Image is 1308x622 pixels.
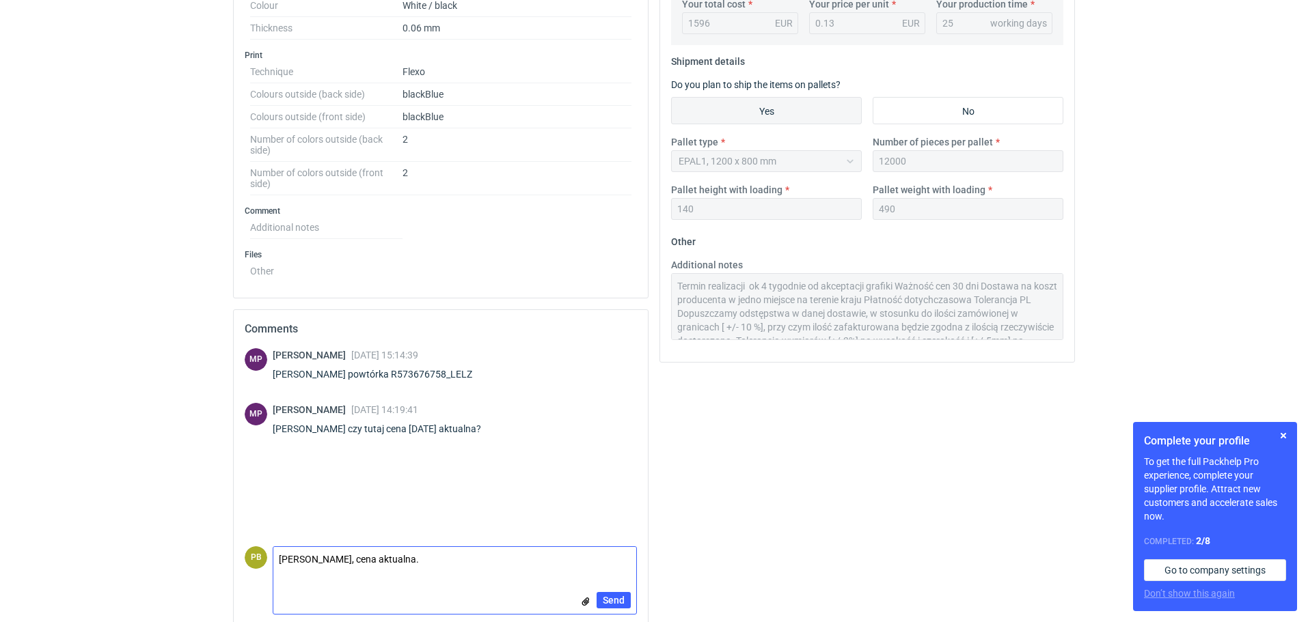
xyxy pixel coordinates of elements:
dt: Colours outside (back side) [250,83,403,106]
div: EUR [902,16,920,30]
figcaption: MP [245,403,267,425]
dt: Number of colors outside (front side) [250,162,403,195]
dt: Additional notes [250,216,403,239]
dd: 2 [403,162,631,195]
div: Michał Palasek [245,403,267,425]
label: Pallet height with loading [671,183,782,197]
div: [PERSON_NAME] czy tutaj cena [DATE] aktualna? [273,422,498,436]
h3: Comment [245,206,637,216]
dd: 0.06 mm [403,17,631,40]
dd: black Blue [403,106,631,128]
button: Don’t show this again [1144,586,1235,600]
figcaption: PB [245,546,267,569]
span: [DATE] 14:19:41 [351,404,418,415]
figcaption: MP [245,348,267,371]
span: [PERSON_NAME] [273,404,351,415]
span: [PERSON_NAME] [273,350,351,361]
dt: Thickness [250,17,403,40]
h3: Print [245,50,637,61]
div: Completed: [1144,534,1286,548]
dd: black Blue [403,83,631,106]
button: Skip for now [1275,427,1292,444]
div: Piotr Bożek [245,546,267,569]
dd: Flexo [403,61,631,83]
div: EUR [775,16,793,30]
h3: Files [245,249,637,260]
label: Number of pieces per pallet [873,135,993,149]
dd: 2 [403,128,631,162]
dt: Number of colors outside (back side) [250,128,403,162]
button: Send [597,592,631,608]
a: Go to company settings [1144,559,1286,581]
legend: Shipment details [671,51,745,67]
label: Do you plan to ship the items on pallets? [671,79,841,90]
legend: Other [671,231,696,247]
dt: Colours outside (front side) [250,106,403,128]
strong: 2 / 8 [1196,535,1210,546]
label: Pallet weight with loading [873,183,985,197]
span: Send [603,595,625,605]
textarea: Termin realizacji ok 4 tygodnie od akceptacji grafiki Ważność cen 30 dni Dostawa na koszt produce... [671,273,1063,340]
div: [PERSON_NAME] powtórka R573676758_LELZ [273,367,489,381]
label: Additional notes [671,258,743,272]
div: Michał Palasek [245,348,267,371]
div: working days [990,16,1047,30]
h2: Comments [245,321,637,337]
label: Pallet type [671,135,718,149]
dt: Technique [250,61,403,83]
textarea: [PERSON_NAME], cena aktualna. [273,547,636,576]
span: [DATE] 15:14:39 [351,350,418,361]
dt: Other [250,260,403,277]
p: To get the full Packhelp Pro experience, complete your supplier profile. Attract new customers an... [1144,455,1286,523]
h1: Complete your profile [1144,433,1286,449]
